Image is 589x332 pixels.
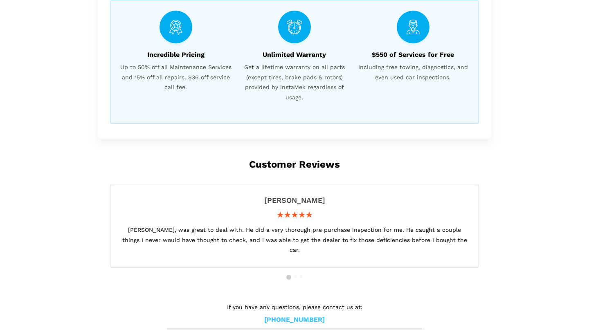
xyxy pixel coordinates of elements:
[237,51,352,59] h6: Unlimited Warranty
[356,51,470,59] h6: $550 of Services for Free
[264,316,325,324] a: [PHONE_NUMBER]
[119,62,233,92] span: Up to 50% off all Maintenance Services and 15% off all repairs. $36 off service call fee.
[119,197,470,204] span: [PERSON_NAME]
[119,225,470,255] p: [PERSON_NAME], was great to deal with. He did a very thorough pre purchase inspection for me. He ...
[119,51,233,59] h6: Incredible Pricing
[166,303,423,312] p: If you have any questions, please contact us at:
[356,62,470,82] span: Including free towing, diagnostics, and even used car inspections.
[237,62,352,102] span: Get a lifetime warranty on all parts (except tires, brake pads & rotors) provided by instaMek reg...
[110,159,479,170] h2: customer reviews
